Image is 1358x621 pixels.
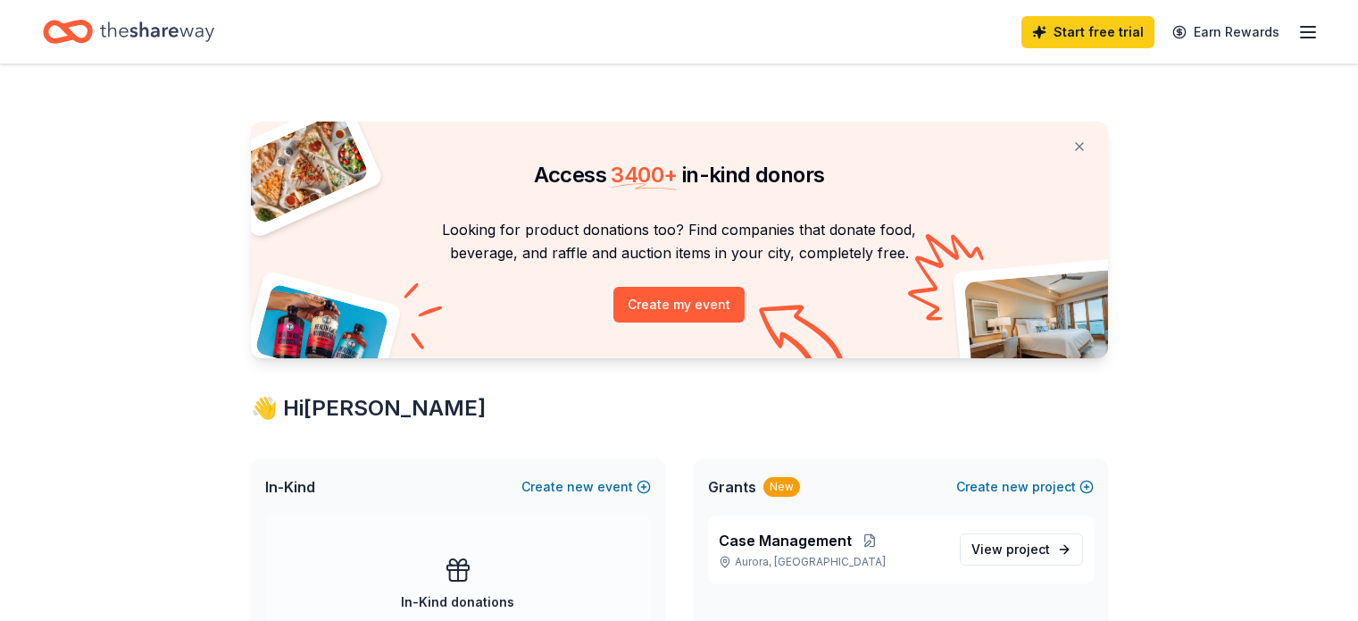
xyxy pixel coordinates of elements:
[960,533,1083,566] a: View project
[1162,16,1290,48] a: Earn Rewards
[956,476,1094,498] button: Createnewproject
[1021,16,1154,48] a: Start free trial
[272,218,1087,265] p: Looking for product donations too? Find companies that donate food, beverage, and raffle and auct...
[230,111,370,225] img: Pizza
[719,555,946,569] p: Aurora, [GEOGRAPHIC_DATA]
[971,539,1050,560] span: View
[719,530,852,551] span: Case Management
[567,476,594,498] span: new
[1002,476,1029,498] span: new
[763,477,800,497] div: New
[521,476,651,498] button: Createnewevent
[534,162,825,188] span: Access in-kind donors
[251,394,1108,423] div: 👋 Hi [PERSON_NAME]
[401,592,514,613] div: In-Kind donations
[265,476,315,498] span: In-Kind
[611,162,677,188] span: 3400 +
[759,305,848,372] img: Curvy arrow
[708,476,756,498] span: Grants
[43,11,214,53] a: Home
[613,287,745,323] button: Create my event
[1006,541,1050,557] span: project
